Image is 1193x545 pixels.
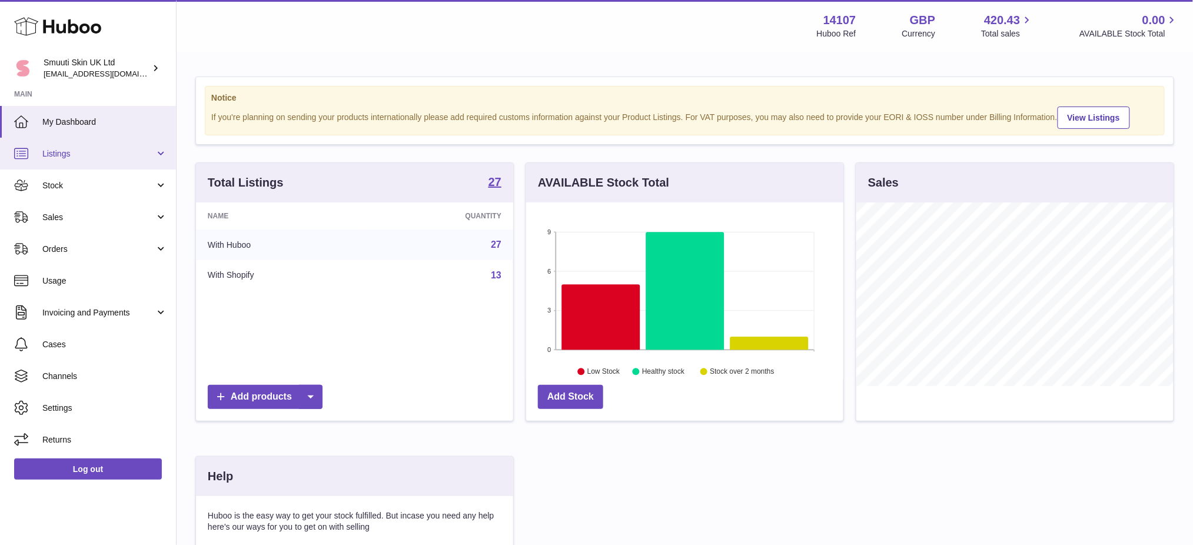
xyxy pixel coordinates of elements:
[491,240,501,250] a: 27
[868,175,899,191] h3: Sales
[547,268,551,275] text: 6
[42,434,167,446] span: Returns
[902,28,936,39] div: Currency
[547,228,551,235] text: 9
[42,148,155,159] span: Listings
[823,12,856,28] strong: 14107
[208,175,284,191] h3: Total Listings
[642,368,685,376] text: Healthy stock
[42,275,167,287] span: Usage
[42,212,155,223] span: Sales
[981,28,1034,39] span: Total sales
[196,230,367,260] td: With Huboo
[42,307,155,318] span: Invoicing and Payments
[211,92,1158,104] strong: Notice
[196,260,367,291] td: With Shopify
[42,339,167,350] span: Cases
[910,12,935,28] strong: GBP
[984,12,1020,28] span: 420.43
[42,244,155,255] span: Orders
[14,59,32,77] img: internalAdmin-14107@internal.huboo.com
[1142,12,1165,28] span: 0.00
[208,468,233,484] h3: Help
[981,12,1034,39] a: 420.43 Total sales
[42,117,167,128] span: My Dashboard
[489,176,501,190] a: 27
[44,69,173,78] span: [EMAIL_ADDRESS][DOMAIN_NAME]
[14,458,162,480] a: Log out
[587,368,620,376] text: Low Stock
[1079,28,1179,39] span: AVAILABLE Stock Total
[211,105,1158,129] div: If you're planning on sending your products internationally please add required customs informati...
[817,28,856,39] div: Huboo Ref
[1058,107,1130,129] a: View Listings
[1079,12,1179,39] a: 0.00 AVAILABLE Stock Total
[208,510,501,533] p: Huboo is the easy way to get your stock fulfilled. But incase you need any help here's our ways f...
[547,307,551,314] text: 3
[710,368,774,376] text: Stock over 2 months
[208,385,323,409] a: Add products
[538,175,669,191] h3: AVAILABLE Stock Total
[367,202,513,230] th: Quantity
[489,176,501,188] strong: 27
[538,385,603,409] a: Add Stock
[547,346,551,353] text: 0
[42,371,167,382] span: Channels
[42,403,167,414] span: Settings
[196,202,367,230] th: Name
[44,57,149,79] div: Smuuti Skin UK Ltd
[491,270,501,280] a: 13
[42,180,155,191] span: Stock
